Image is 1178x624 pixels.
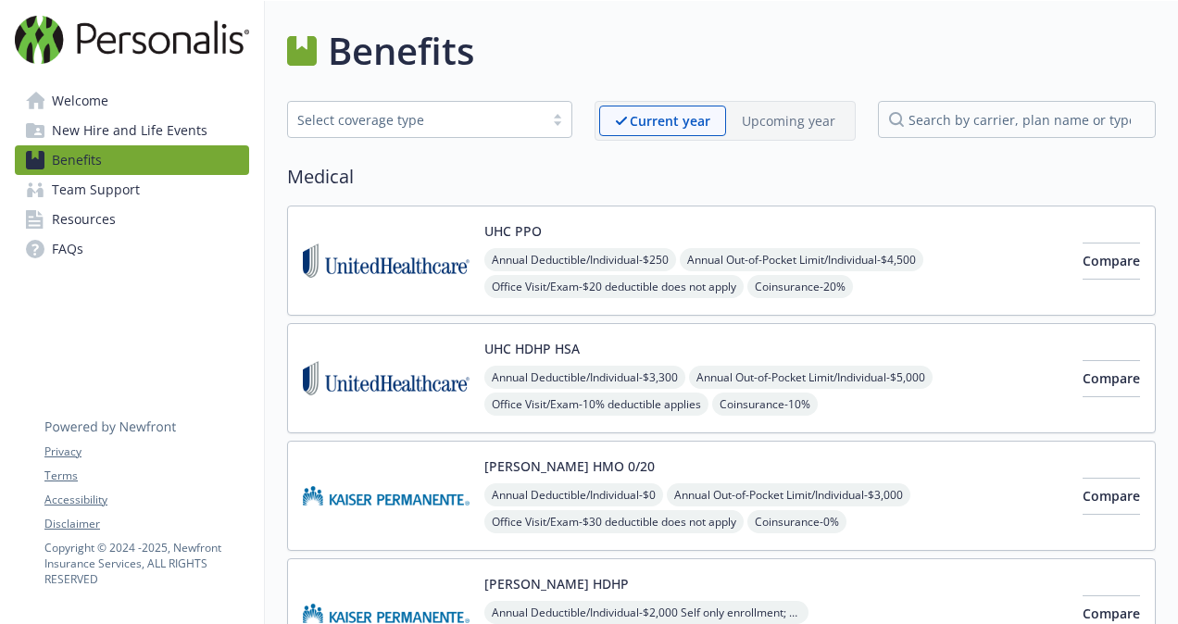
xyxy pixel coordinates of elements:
p: Upcoming year [742,111,835,131]
button: Compare [1083,478,1140,515]
button: UHC PPO [484,221,542,241]
a: Accessibility [44,492,248,508]
span: Annual Deductible/Individual - $2,000 Self only enrollment; $3,300 for any one member within a fa... [484,601,808,624]
span: Benefits [52,145,102,175]
span: Office Visit/Exam - $30 deductible does not apply [484,510,744,533]
span: Annual Deductible/Individual - $0 [484,483,663,506]
button: [PERSON_NAME] HMO 0/20 [484,456,655,476]
span: Compare [1083,252,1140,269]
span: Coinsurance - 0% [747,510,846,533]
img: Kaiser Permanente Insurance Company carrier logo [303,456,470,535]
a: Team Support [15,175,249,205]
span: Resources [52,205,116,234]
span: Annual Deductible/Individual - $250 [484,248,676,271]
p: Copyright © 2024 - 2025 , Newfront Insurance Services, ALL RIGHTS RESERVED [44,540,248,587]
div: Select coverage type [297,110,534,130]
span: Coinsurance - 10% [712,393,818,416]
a: Benefits [15,145,249,175]
span: Team Support [52,175,140,205]
p: Current year [630,111,710,131]
a: Disclaimer [44,516,248,532]
button: Compare [1083,360,1140,397]
img: United Healthcare Insurance Company carrier logo [303,221,470,300]
a: Privacy [44,443,248,460]
span: Coinsurance - 20% [747,275,853,298]
a: Terms [44,468,248,484]
span: Welcome [52,86,108,116]
span: Annual Out-of-Pocket Limit/Individual - $5,000 [689,366,933,389]
h1: Benefits [328,23,474,79]
a: Welcome [15,86,249,116]
a: New Hire and Life Events [15,116,249,145]
span: Compare [1083,369,1140,387]
span: Annual Out-of-Pocket Limit/Individual - $3,000 [667,483,910,506]
span: New Hire and Life Events [52,116,207,145]
span: Compare [1083,605,1140,622]
span: Office Visit/Exam - $20 deductible does not apply [484,275,744,298]
span: Annual Deductible/Individual - $3,300 [484,366,685,389]
span: FAQs [52,234,83,264]
a: Resources [15,205,249,234]
span: Compare [1083,487,1140,505]
button: Compare [1083,243,1140,280]
h2: Medical [287,163,1156,191]
img: United Healthcare Insurance Company carrier logo [303,339,470,418]
span: Office Visit/Exam - 10% deductible applies [484,393,708,416]
button: UHC HDHP HSA [484,339,580,358]
button: [PERSON_NAME] HDHP [484,574,629,593]
input: search by carrier, plan name or type [878,101,1156,138]
span: Annual Out-of-Pocket Limit/Individual - $4,500 [680,248,923,271]
a: FAQs [15,234,249,264]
